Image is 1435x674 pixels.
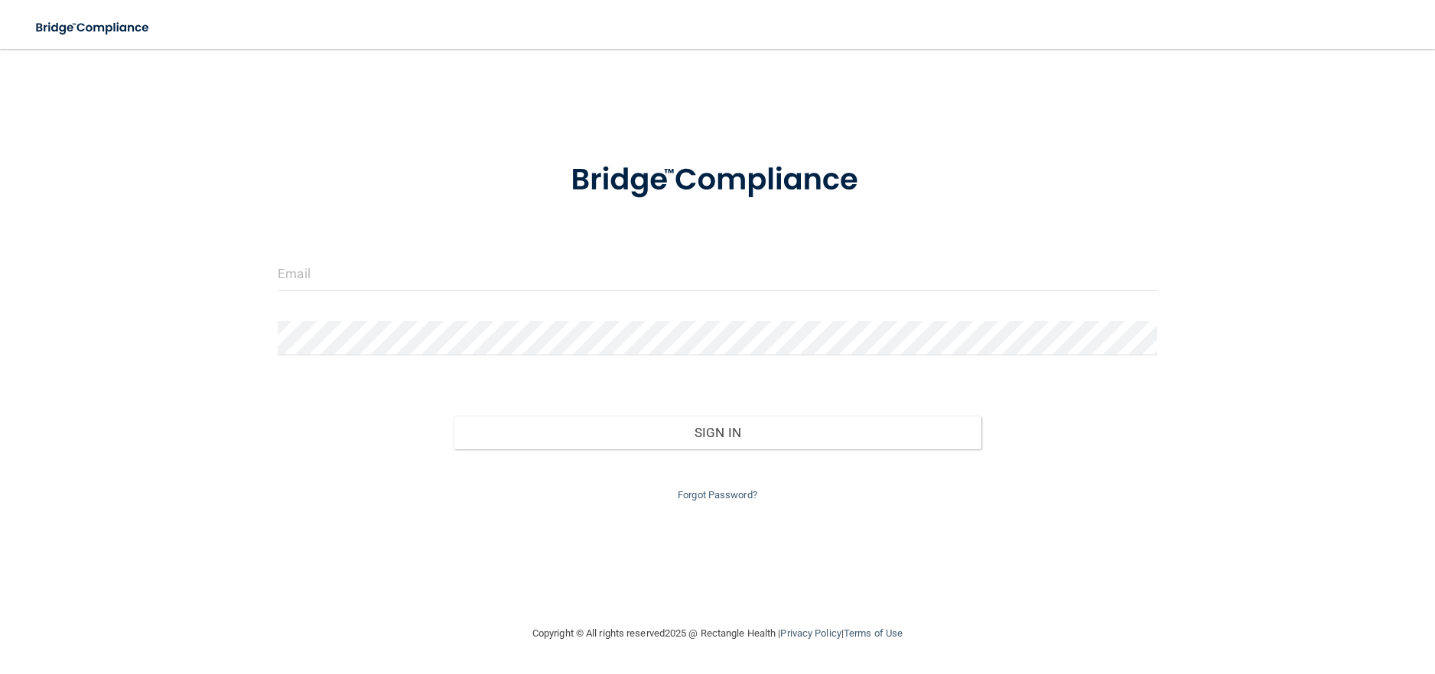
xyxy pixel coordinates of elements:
[23,12,164,44] img: bridge_compliance_login_screen.278c3ca4.svg
[438,609,997,658] div: Copyright © All rights reserved 2025 @ Rectangle Health | |
[539,141,896,220] img: bridge_compliance_login_screen.278c3ca4.svg
[844,627,903,639] a: Terms of Use
[780,627,841,639] a: Privacy Policy
[678,489,757,501] a: Forgot Password?
[454,416,981,449] button: Sign In
[278,257,1157,291] input: Email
